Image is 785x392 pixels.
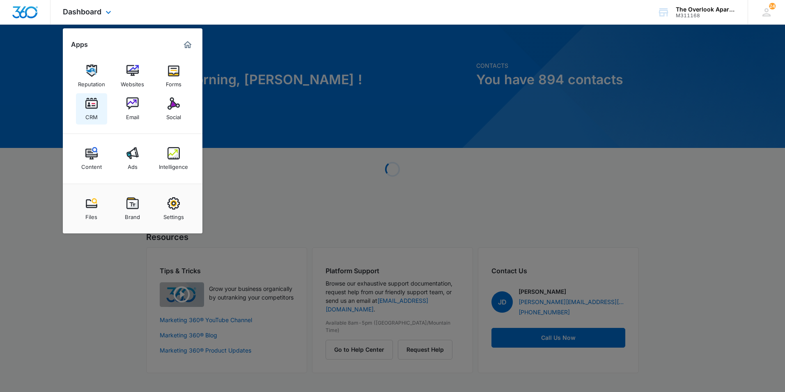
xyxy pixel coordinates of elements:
[76,60,107,92] a: Reputation
[81,159,102,170] div: Content
[76,193,107,224] a: Files
[63,7,101,16] span: Dashboard
[769,3,776,9] div: notifications count
[71,41,88,48] h2: Apps
[159,159,188,170] div: Intelligence
[166,77,181,88] div: Forms
[769,3,776,9] span: 24
[158,193,189,224] a: Settings
[158,93,189,125] a: Social
[166,110,181,120] div: Social
[117,143,148,174] a: Ads
[676,6,736,13] div: account name
[125,210,140,220] div: Brand
[128,159,138,170] div: Ads
[85,110,98,120] div: CRM
[158,60,189,92] a: Forms
[78,77,105,88] div: Reputation
[117,93,148,125] a: Email
[117,60,148,92] a: Websites
[676,13,736,18] div: account id
[121,77,144,88] div: Websites
[85,210,97,220] div: Files
[126,110,139,120] div: Email
[181,38,194,51] a: Marketing 360® Dashboard
[163,210,184,220] div: Settings
[76,93,107,125] a: CRM
[76,143,107,174] a: Content
[117,193,148,224] a: Brand
[158,143,189,174] a: Intelligence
